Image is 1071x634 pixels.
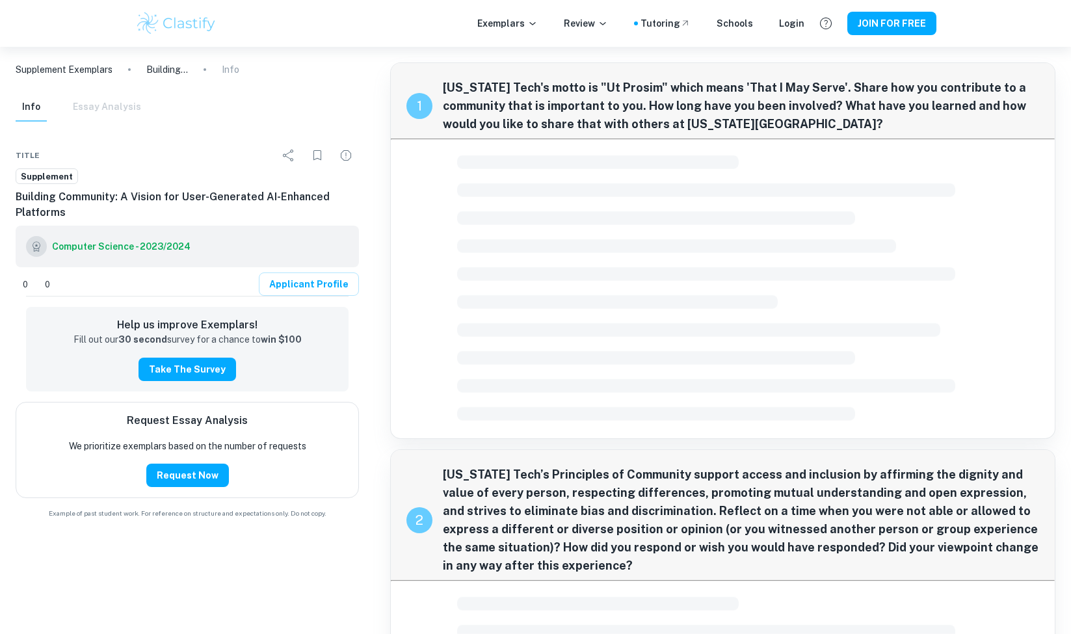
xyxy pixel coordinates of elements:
[443,79,1039,133] span: [US_STATE] Tech's motto is "Ut Prosim" which means 'That I May Serve'. Share how you contribute t...
[443,466,1039,575] span: [US_STATE] Tech’s Principles of Community support access and inclusion by affirming the dignity a...
[16,189,359,220] h6: Building Community: A Vision for User-Generated AI-Enhanced Platforms
[16,62,112,77] a: Supplement Exemplars
[146,62,188,77] p: Building Community: A Vision for User-Generated AI-Enhanced Platforms
[16,274,35,295] div: Like
[304,142,330,168] div: Bookmark
[564,16,608,31] p: Review
[333,142,359,168] div: Report issue
[127,413,248,429] h6: Request Essay Analysis
[118,334,167,345] strong: 30 second
[69,439,306,453] p: We prioritize exemplars based on the number of requests
[847,12,936,35] button: JOIN FOR FREE
[16,150,40,161] span: Title
[717,16,753,31] a: Schools
[815,12,837,34] button: Help and Feedback
[38,274,57,295] div: Dislike
[73,333,302,347] p: Fill out our survey for a chance to
[779,16,804,31] a: Login
[135,10,218,36] img: Clastify logo
[477,16,538,31] p: Exemplars
[38,278,57,291] span: 0
[16,168,78,185] a: Supplement
[139,358,236,381] button: Take the Survey
[406,93,432,119] div: recipe
[641,16,691,31] a: Tutoring
[259,272,359,296] a: Applicant Profile
[16,93,47,122] button: Info
[52,236,191,257] a: Computer Science - 2023/2024
[146,464,229,487] button: Request Now
[276,142,302,168] div: Share
[16,170,77,183] span: Supplement
[406,507,432,533] div: recipe
[36,317,338,333] h6: Help us improve Exemplars!
[52,239,191,254] h6: Computer Science - 2023/2024
[16,278,35,291] span: 0
[222,62,239,77] p: Info
[16,509,359,518] span: Example of past student work. For reference on structure and expectations only. Do not copy.
[261,334,302,345] strong: win $100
